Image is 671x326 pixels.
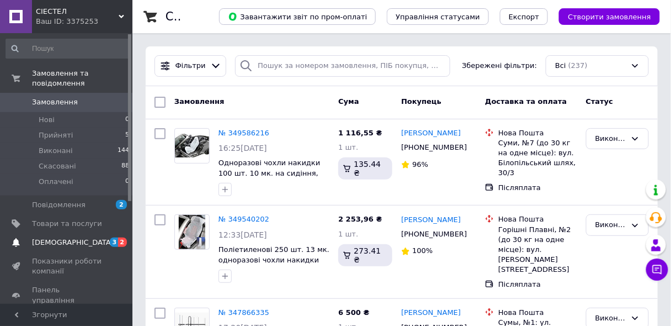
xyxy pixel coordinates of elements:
a: Поліетиленові 250 шт. 13 мк. одноразові чохли накидки на сидіння. Serwo 0990241 [219,245,329,274]
span: 0 [125,115,129,125]
div: 135.44 ₴ [338,157,392,180]
h1: Список замовлень [166,10,278,23]
button: Створити замовлення [559,8,660,25]
span: Статус [586,97,614,106]
a: [PERSON_NAME] [401,215,461,225]
span: 100% [412,246,433,255]
div: Нова Пошта [498,128,577,138]
span: Товари та послуги [32,219,102,229]
span: Показники роботи компанії [32,256,102,276]
span: (237) [568,61,588,70]
span: Cума [338,97,359,106]
img: Фото товару [175,134,209,157]
span: Замовлення та повідомлення [32,69,132,88]
div: 273.41 ₴ [338,244,392,266]
span: 2 [118,238,127,247]
div: Нова Пошта [498,308,577,318]
a: Фото товару [174,128,210,164]
div: Післяплата [498,280,577,290]
a: Фото товару [174,214,210,250]
span: 88 [121,161,129,171]
span: Доставка та оплата [485,97,567,106]
span: 0 [125,177,129,187]
span: Повідомлення [32,200,86,210]
div: Виконано [595,313,626,324]
span: 12:33[DATE] [219,230,267,239]
img: Фото товару [179,215,206,249]
span: 1 шт. [338,230,358,238]
div: [PHONE_NUMBER] [399,227,467,241]
a: Створити замовлення [548,12,660,20]
span: 3 [110,238,119,247]
span: Всі [555,61,566,71]
span: 1 116,55 ₴ [338,129,382,137]
div: Ваш ID: 3375253 [36,17,132,27]
button: Завантажити звіт по пром-оплаті [219,8,376,25]
span: Покупець [401,97,441,106]
span: Збережені фільтри: [462,61,537,71]
a: № 349540202 [219,215,269,223]
span: Створити замовлення [568,13,651,21]
span: Замовлення [174,97,224,106]
span: Прийняті [39,130,73,140]
span: 16:25[DATE] [219,144,267,153]
div: Суми, №7 (до 30 кг на одне місце): вул. Білопільський шлях, 30/3 [498,138,577,178]
span: 144 [118,146,129,156]
input: Пошук за номером замовлення, ПІБ покупця, номером телефону, Email, номером накладної [235,55,450,77]
button: Експорт [500,8,548,25]
a: № 349586216 [219,129,269,137]
input: Пошук [6,39,130,59]
span: Оплачені [39,177,73,187]
span: 1 шт. [338,143,358,151]
button: Управління статусами [387,8,489,25]
a: № 347866335 [219,308,269,317]
div: Виконано [595,219,626,231]
span: 2 253,96 ₴ [338,215,382,223]
div: Горішні Плавні, №2 (до 30 кг на одне місце): вул. [PERSON_NAME][STREET_ADDRESS] [498,225,577,275]
span: Панель управління [32,285,102,305]
div: Виконано [595,133,626,145]
a: [PERSON_NAME] [401,308,461,318]
span: Нові [39,115,55,125]
div: Післяплата [498,183,577,193]
div: [PHONE_NUMBER] [399,140,467,155]
span: Виконані [39,146,73,156]
span: 5 [125,130,129,140]
a: [PERSON_NAME] [401,128,461,139]
span: 2 [116,200,127,209]
span: Скасовані [39,161,76,171]
div: Нова Пошта [498,214,577,224]
span: [DEMOGRAPHIC_DATA] [32,238,114,248]
span: Замовлення [32,97,78,107]
span: СІЕСТЕЛ [36,7,119,17]
span: Управління статусами [396,13,480,21]
span: Фільтри [175,61,206,71]
a: Одноразові чохли накидки 100 шт. 10 мк. на сидіння, поліетиленові. Serwo 0990222 [219,159,320,198]
button: Чат з покупцем [646,259,668,281]
span: 6 500 ₴ [338,308,369,317]
span: Експорт [509,13,540,21]
span: Завантажити звіт по пром-оплаті [228,12,367,22]
span: 96% [412,160,428,169]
